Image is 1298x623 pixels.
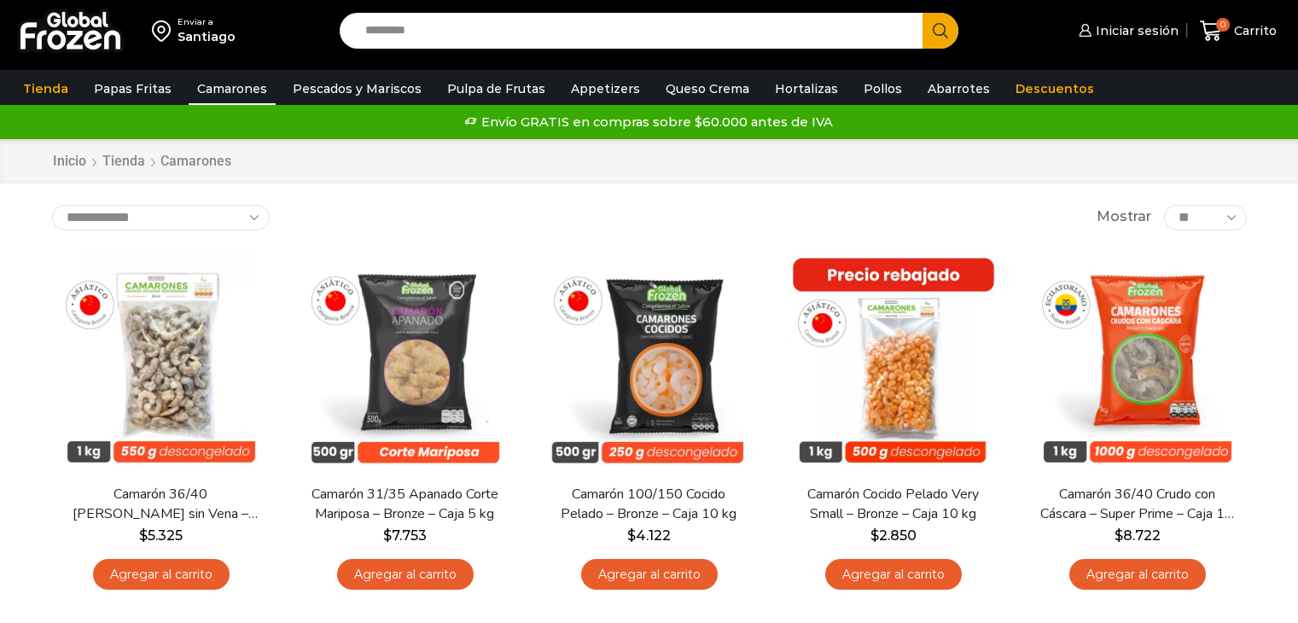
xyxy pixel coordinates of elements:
a: Camarón 100/150 Cocido Pelado – Bronze – Caja 10 kg [550,485,747,524]
bdi: 2.850 [870,527,917,544]
a: Papas Fritas [85,73,180,105]
nav: Breadcrumb [52,152,231,172]
button: Search button [923,13,958,49]
bdi: 8.722 [1115,527,1161,544]
span: $ [627,527,636,544]
a: Hortalizas [766,73,847,105]
a: Camarón 36/40 [PERSON_NAME] sin Vena – Bronze – Caja 10 kg [62,485,259,524]
bdi: 5.325 [139,527,183,544]
span: Carrito [1230,22,1277,39]
a: Abarrotes [919,73,998,105]
a: Appetizers [562,73,649,105]
a: Queso Crema [657,73,758,105]
a: Tienda [15,73,77,105]
a: Camarón 31/35 Apanado Corte Mariposa – Bronze – Caja 5 kg [306,485,503,524]
span: 0 [1216,18,1230,32]
a: Camarones [189,73,276,105]
a: Agregar al carrito: “Camarón Cocido Pelado Very Small - Bronze - Caja 10 kg” [825,559,962,591]
bdi: 4.122 [627,527,671,544]
a: Pollos [855,73,911,105]
h1: Camarones [160,153,231,169]
bdi: 7.753 [383,527,427,544]
select: Pedido de la tienda [52,205,270,230]
a: Inicio [52,152,87,172]
a: Agregar al carrito: “Camarón 31/35 Apanado Corte Mariposa - Bronze - Caja 5 kg” [337,559,474,591]
a: Tienda [102,152,146,172]
a: Descuentos [1007,73,1103,105]
a: Pescados y Mariscos [284,73,430,105]
a: Agregar al carrito: “Camarón 100/150 Cocido Pelado - Bronze - Caja 10 kg” [581,559,718,591]
a: Iniciar sesión [1074,14,1179,48]
img: address-field-icon.svg [152,16,178,45]
div: Enviar a [178,16,236,28]
span: $ [1115,527,1123,544]
a: Camarón 36/40 Crudo con Cáscara – Super Prime – Caja 10 kg [1039,485,1235,524]
span: Iniciar sesión [1091,22,1179,39]
span: Mostrar [1097,207,1151,227]
a: Agregar al carrito: “Camarón 36/40 Crudo Pelado sin Vena - Bronze - Caja 10 kg” [93,559,230,591]
a: Camarón Cocido Pelado Very Small – Bronze – Caja 10 kg [795,485,991,524]
span: $ [139,527,148,544]
span: $ [870,527,879,544]
span: $ [383,527,392,544]
a: Pulpa de Frutas [439,73,554,105]
div: Santiago [178,28,236,45]
a: Agregar al carrito: “Camarón 36/40 Crudo con Cáscara - Super Prime - Caja 10 kg” [1069,559,1206,591]
a: 0 Carrito [1196,11,1281,51]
